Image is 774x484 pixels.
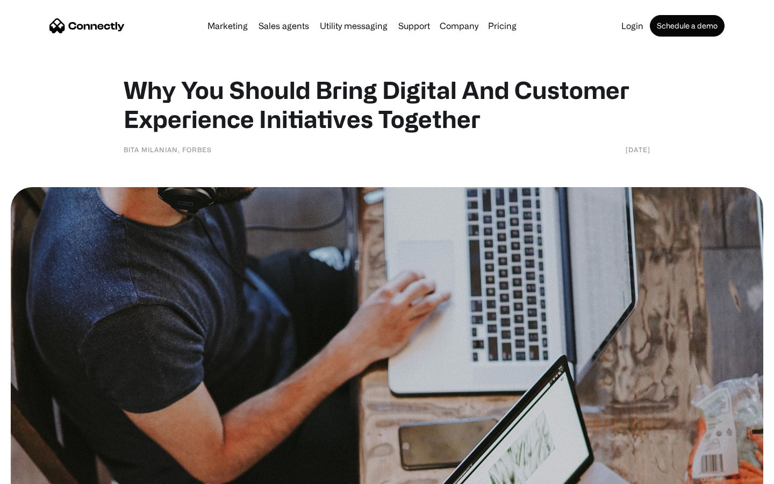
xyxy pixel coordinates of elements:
[124,75,650,133] h1: Why You Should Bring Digital And Customer Experience Initiatives Together
[440,18,478,33] div: Company
[124,144,212,155] div: Bita Milanian, Forbes
[650,15,725,37] a: Schedule a demo
[316,22,392,30] a: Utility messaging
[617,22,648,30] a: Login
[626,144,650,155] div: [DATE]
[203,22,252,30] a: Marketing
[484,22,521,30] a: Pricing
[394,22,434,30] a: Support
[254,22,313,30] a: Sales agents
